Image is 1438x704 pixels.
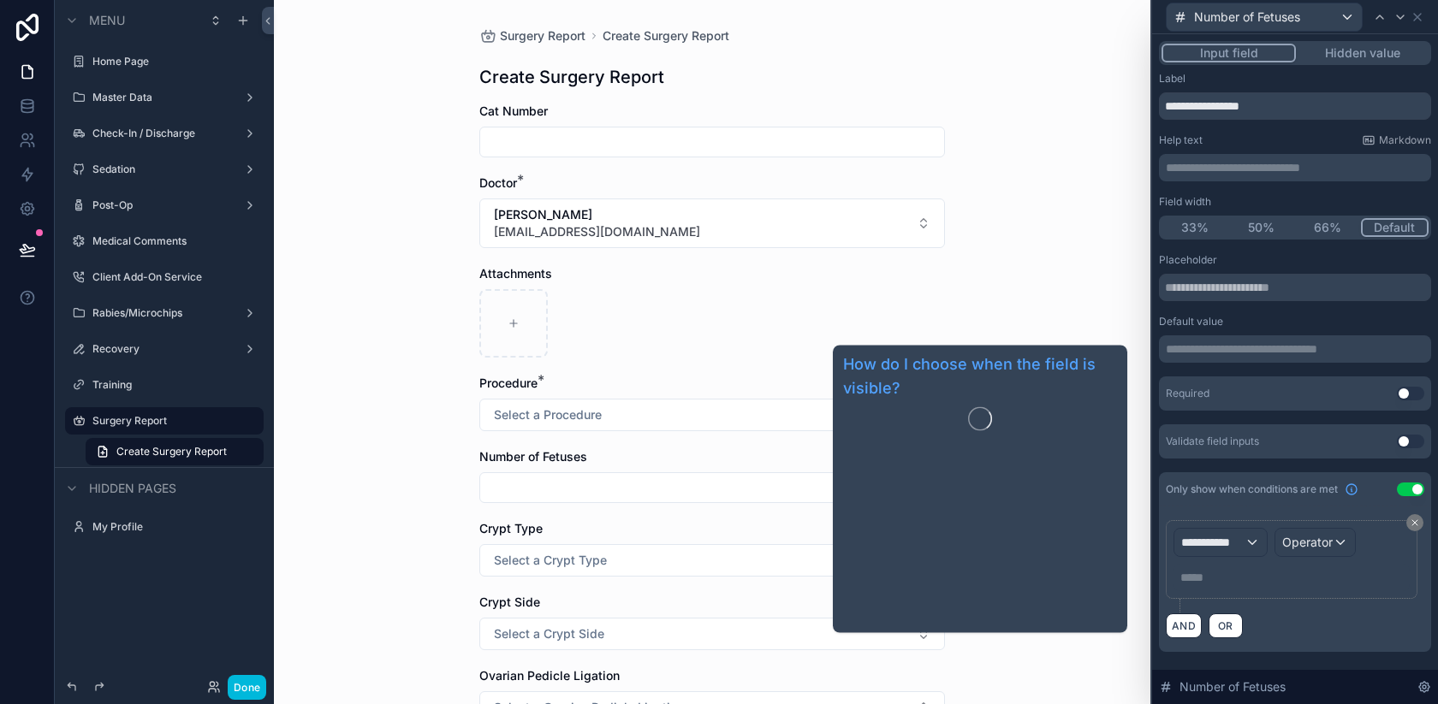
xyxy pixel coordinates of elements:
[116,445,227,458] span: Create Surgery Report
[92,378,253,392] label: Training
[92,198,229,212] label: Post-Op
[1209,613,1243,638] button: OR
[479,104,548,118] span: Cat Number
[500,27,585,44] span: Surgery Report
[1294,218,1361,237] button: 66%
[479,544,945,577] button: Select Button
[92,520,253,534] label: My Profile
[843,352,1117,400] a: How do I choose when the field is visible?
[1194,9,1300,26] span: Number of Fetuses
[479,266,552,281] span: Attachments
[1159,133,1203,147] label: Help text
[1275,528,1356,557] button: Operator
[1362,133,1431,147] a: Markdown
[603,27,729,44] a: Create Surgery Report
[479,595,540,609] span: Crypt Side
[1159,315,1223,328] label: Default value
[1159,195,1211,209] label: Field width
[1166,387,1209,400] div: Required
[479,399,945,431] button: Select Button
[1159,154,1431,181] div: scrollable content
[479,668,620,683] span: Ovarian Pedicle Ligation
[479,65,664,89] h1: Create Surgery Report
[1162,218,1228,237] button: 33%
[1361,218,1429,237] button: Default
[1159,253,1217,267] label: Placeholder
[1162,44,1296,62] button: Input field
[494,406,602,423] span: Select a Procedure
[479,618,945,650] button: Select Button
[1282,535,1333,549] span: Operator
[494,552,607,569] span: Select a Crypt Type
[1166,482,1338,496] span: Only show when conditions are met
[1379,133,1431,147] span: Markdown
[1180,678,1286,695] span: Number of Fetuses
[479,175,517,190] span: Doctor
[1228,218,1295,237] button: 50%
[479,376,538,390] span: Procedure
[1166,613,1202,638] button: AND
[479,198,945,248] button: Select Button
[1166,3,1363,32] button: Number of Fetuses
[92,270,253,284] label: Client Add-On Service
[1166,435,1259,448] div: Validate field inputs
[843,438,1117,626] iframe: Guide
[479,521,543,535] span: Crypt Type
[228,675,266,700] button: Done
[479,449,587,464] span: Number of Fetuses
[1215,619,1237,632] span: OR
[89,480,176,497] span: Hidden pages
[86,438,264,465] a: Create Surgery Report
[92,342,229,356] label: Recovery
[1296,44,1429,62] button: Hidden value
[494,625,604,642] span: Select a Crypt Side
[479,27,585,44] a: Surgery Report
[494,223,700,240] span: [EMAIL_ADDRESS][DOMAIN_NAME]
[494,206,700,223] span: [PERSON_NAME]
[92,414,253,428] label: Surgery Report
[1159,72,1185,86] label: Label
[92,306,229,320] label: Rabies/Microchips
[92,234,253,248] label: Medical Comments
